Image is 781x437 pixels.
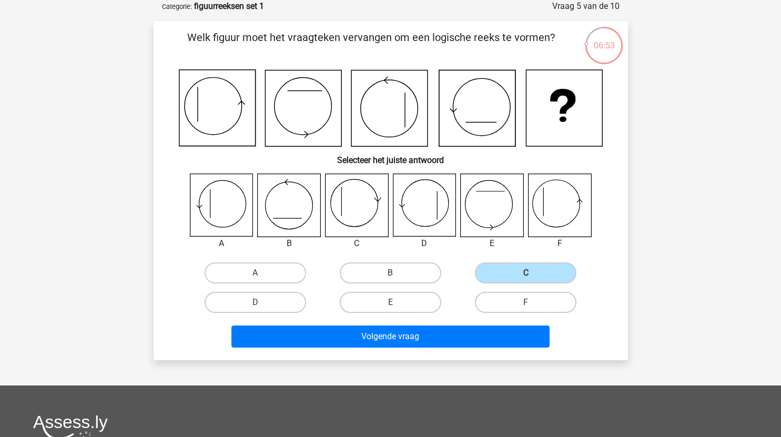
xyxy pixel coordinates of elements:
[385,237,464,250] div: D
[205,292,306,313] label: D
[205,262,306,283] label: A
[584,26,624,52] div: 06:53
[170,147,611,165] h6: Selecteer het juiste antwoord
[231,326,550,348] button: Volgende vraag
[475,262,576,283] label: C
[340,292,441,313] label: E
[194,1,264,11] strong: figuurreeksen set 1
[170,29,572,61] p: Welk figuur moet het vraagteken vervangen om een logische reeks te vormen?
[249,237,329,250] div: B
[475,292,576,313] label: F
[452,237,532,250] div: E
[162,3,192,11] small: Categorie:
[520,237,600,250] div: F
[182,237,261,250] div: A
[340,262,441,283] label: B
[317,237,397,250] div: C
